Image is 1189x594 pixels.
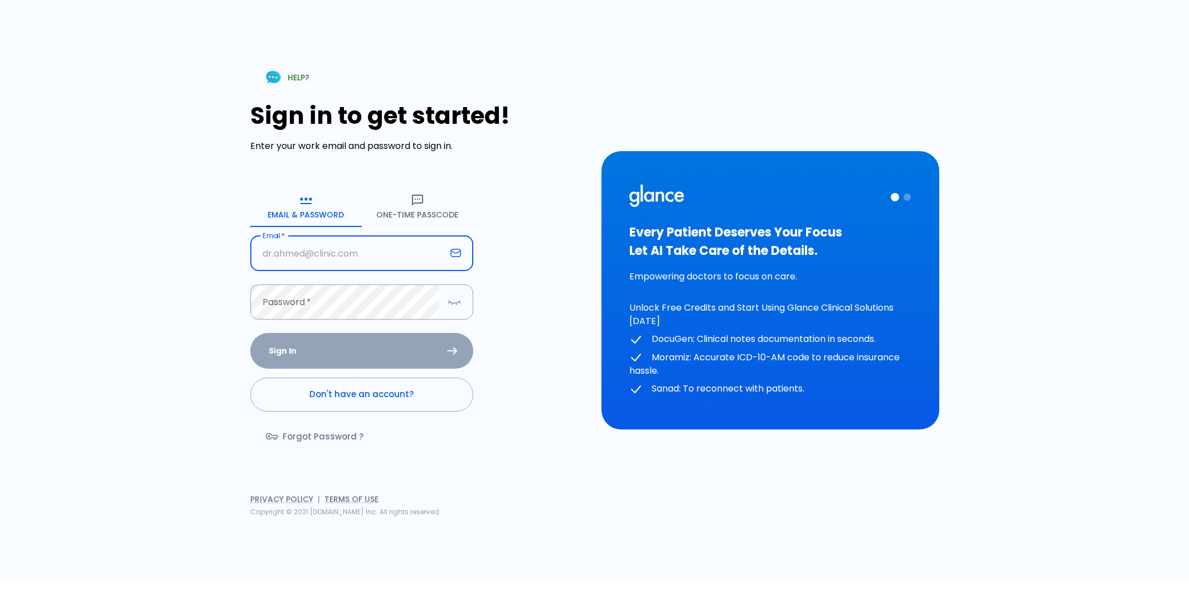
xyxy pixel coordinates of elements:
img: Chat Support [264,67,283,87]
p: Enter your work email and password to sign in. [250,139,588,153]
p: Empowering doctors to focus on care. [629,270,911,283]
a: Forgot Password ? [250,421,381,453]
span: Copyright © 2021 [DOMAIN_NAME] Inc. All rights reserved. [250,507,441,516]
a: Privacy Policy [250,494,313,505]
h1: Sign in to get started! [250,102,588,129]
p: DocuGen: Clinical notes documentation in seconds. [629,332,911,346]
span: | [318,494,320,505]
a: Don't have an account? [250,378,473,411]
p: Unlock Free Credits and Start Using Glance Clinical Solutions [DATE] [629,301,911,328]
a: Terms of Use [324,494,378,505]
button: One-Time Passcode [362,187,473,227]
p: Moramiz: Accurate ICD-10-AM code to reduce insurance hassle. [629,351,911,378]
button: Email & Password [250,187,362,227]
input: dr.ahmed@clinic.com [250,236,446,271]
p: Sanad: To reconnect with patients. [629,382,911,396]
a: HELP? [250,63,323,91]
h3: Every Patient Deserves Your Focus Let AI Take Care of the Details. [629,223,911,260]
